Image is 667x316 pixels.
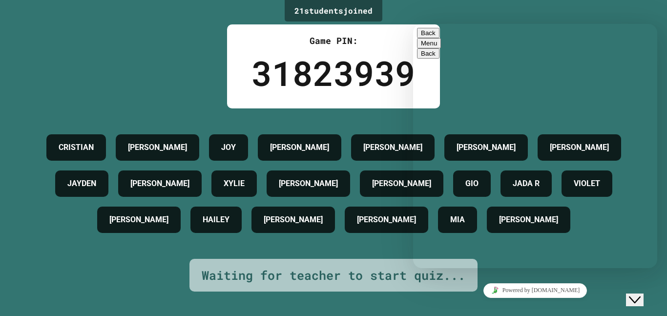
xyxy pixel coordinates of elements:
iframe: chat widget [626,277,657,306]
h4: CRISTIAN [59,142,94,153]
iframe: chat widget [413,24,657,268]
h4: HAILEY [203,214,229,226]
h4: [PERSON_NAME] [372,178,431,190]
h4: [PERSON_NAME] [109,214,168,226]
h4: XYLIE [224,178,245,190]
h4: [PERSON_NAME] [264,214,323,226]
iframe: chat widget [413,279,657,301]
h4: [PERSON_NAME] [279,178,338,190]
h4: [PERSON_NAME] [128,142,187,153]
div: 31823939 [251,47,416,99]
h4: JOY [221,142,236,153]
h4: [PERSON_NAME] [357,214,416,226]
h4: JAYDEN [67,178,96,190]
div: Game PIN: [251,34,416,47]
div: Waiting for teacher to start quiz... [202,266,465,285]
h4: [PERSON_NAME] [130,178,189,190]
h4: [PERSON_NAME] [363,142,422,153]
h4: [PERSON_NAME] [270,142,329,153]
